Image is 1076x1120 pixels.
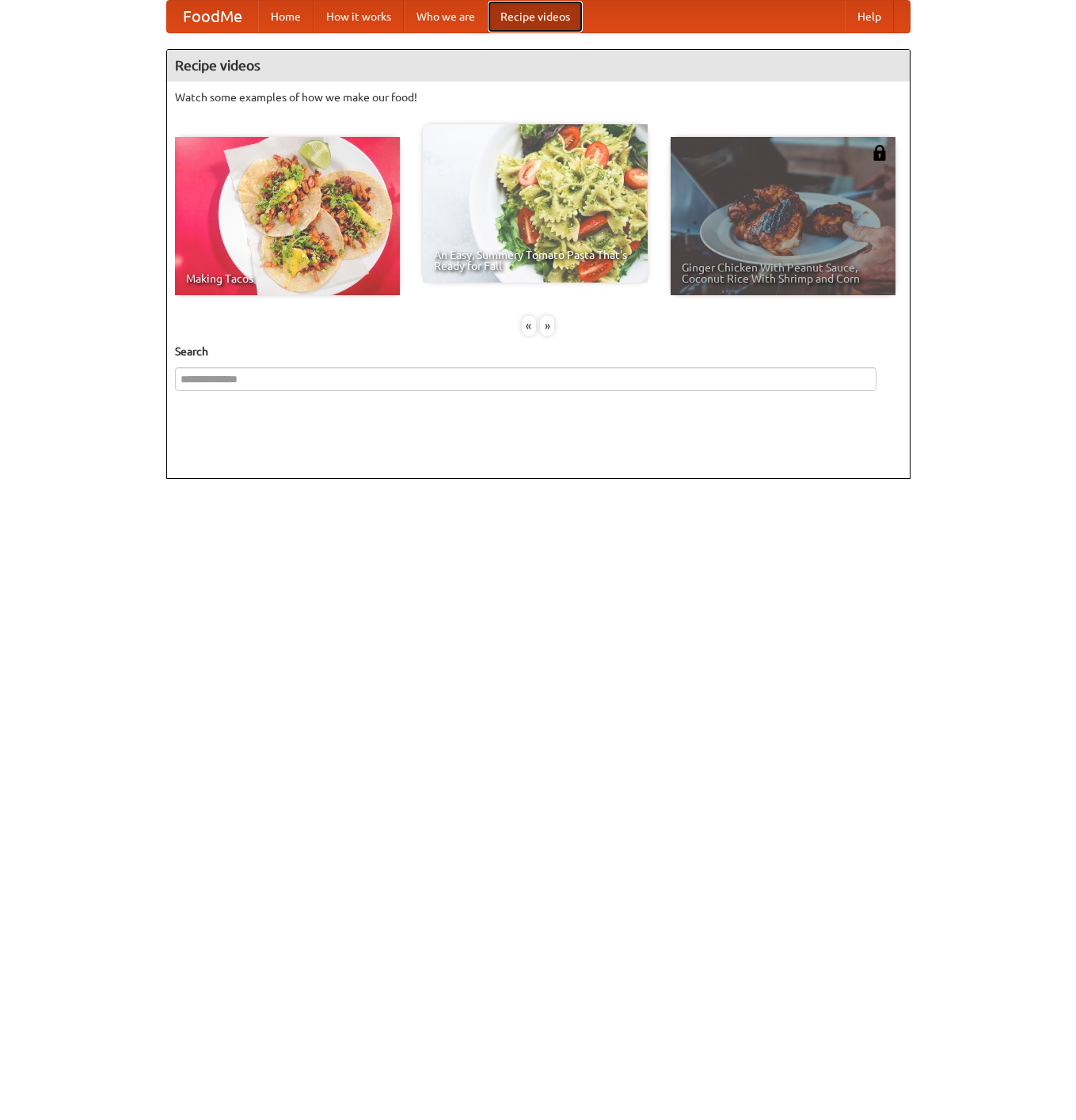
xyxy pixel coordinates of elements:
a: Making Tacos [175,137,400,295]
a: Recipe videos [488,1,583,32]
a: FoodMe [167,1,258,32]
a: An Easy, Summery Tomato Pasta That's Ready for Fall [423,124,648,283]
h4: Recipe videos [167,50,910,82]
h5: Search [175,344,902,359]
p: Watch some examples of how we make our food! [175,89,902,105]
span: Making Tacos [186,273,389,284]
a: How it works [314,1,404,32]
span: An Easy, Summery Tomato Pasta That's Ready for Fall [434,249,637,271]
a: Home [258,1,314,32]
a: Who we are [404,1,488,32]
img: 483408.png [872,145,888,161]
div: » [540,316,554,336]
a: Help [845,1,894,32]
div: « [522,316,536,336]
